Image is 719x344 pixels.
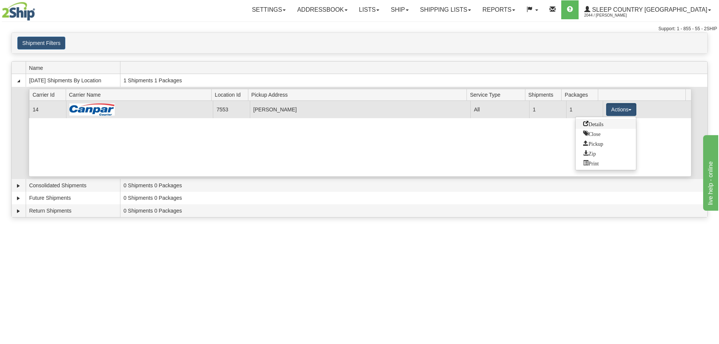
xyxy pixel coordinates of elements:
[6,5,70,14] div: live help - online
[26,192,120,205] td: Future Shipments
[26,74,120,87] td: [DATE] Shipments By Location
[576,158,636,168] a: Print or Download All Shipping Documents in one file
[385,0,414,19] a: Ship
[15,207,22,215] a: Expand
[576,148,636,158] a: Zip and Download All Shipping Documents
[120,74,707,87] td: 1 Shipments 1 Packages
[15,182,22,190] a: Expand
[414,0,477,19] a: Shipping lists
[26,179,120,192] td: Consolidated Shipments
[583,131,600,136] span: Close
[69,89,212,100] span: Carrier Name
[583,121,604,126] span: Details
[15,194,22,202] a: Expand
[576,139,636,148] a: Request a carrier pickup
[583,160,599,165] span: Print
[120,179,707,192] td: 0 Shipments 0 Packages
[26,204,120,217] td: Return Shipments
[2,26,717,32] div: Support: 1 - 855 - 55 - 2SHIP
[69,103,115,116] img: Canpar
[353,0,385,19] a: Lists
[590,6,707,13] span: Sleep Country [GEOGRAPHIC_DATA]
[250,101,471,118] td: [PERSON_NAME]
[120,204,707,217] td: 0 Shipments 0 Packages
[579,0,717,19] a: Sleep Country [GEOGRAPHIC_DATA] 2044 / [PERSON_NAME]
[470,89,525,100] span: Service Type
[528,89,562,100] span: Shipments
[246,0,291,19] a: Settings
[576,129,636,139] a: Close this group
[529,101,566,118] td: 1
[291,0,353,19] a: Addressbook
[702,133,718,210] iframe: chat widget
[470,101,529,118] td: All
[32,89,66,100] span: Carrier Id
[29,62,120,74] span: Name
[17,37,65,49] button: Shipment Filters
[120,192,707,205] td: 0 Shipments 0 Packages
[477,0,521,19] a: Reports
[583,140,603,146] span: Pickup
[565,89,598,100] span: Packages
[576,119,636,129] a: Go to Details view
[251,89,467,100] span: Pickup Address
[583,150,596,156] span: Zip
[15,77,22,85] a: Collapse
[2,2,35,21] img: logo2044.jpg
[215,89,248,100] span: Location Id
[584,12,641,19] span: 2044 / [PERSON_NAME]
[29,101,66,118] td: 14
[606,103,636,116] button: Actions
[566,101,603,118] td: 1
[213,101,249,118] td: 7553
